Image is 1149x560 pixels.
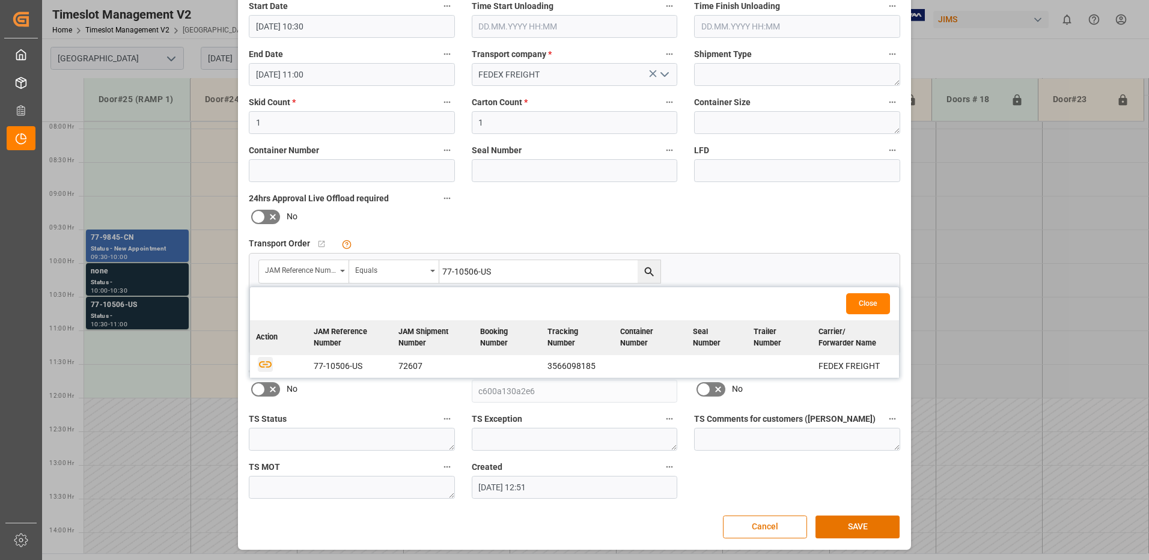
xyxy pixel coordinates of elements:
button: Carton Count * [662,94,677,110]
span: Container Size [694,96,751,109]
button: search button [638,260,660,283]
span: Carton Count [472,96,528,109]
span: No [287,383,297,395]
div: JAM Reference Number [265,262,336,276]
th: Carrier/ Forwarder Name [812,320,899,355]
th: JAM Reference Number [308,320,393,355]
input: DD.MM.YYYY HH:MM [249,15,455,38]
span: Created [472,461,502,473]
input: DD.MM.YYYY HH:MM [472,15,678,38]
button: Seal Number [662,142,677,158]
span: Shipment Type [694,48,752,61]
th: Trailer Number [748,320,812,355]
span: 24hrs Approval Live Offload required [249,192,389,205]
td: 77-10506-US [308,355,393,378]
button: TS Status [439,411,455,427]
input: DD.MM.YYYY HH:MM [694,15,900,38]
span: Container Number [249,144,319,157]
span: TS MOT [249,461,280,473]
button: Shipment Type [885,46,900,62]
span: email notification [249,365,317,377]
span: TS Comments for customers ([PERSON_NAME]) [694,413,876,425]
th: Booking Number [474,320,541,355]
input: DD.MM.YYYY HH:MM [249,63,455,86]
span: Transport Order [249,237,310,250]
button: Created [662,459,677,475]
span: End Date [249,48,283,61]
button: Close [846,293,890,314]
td: 3566098185 [541,355,614,378]
span: TS Status [249,413,287,425]
th: Container Number [614,320,687,355]
div: Equals [355,262,426,276]
input: Type to search [439,260,660,283]
button: TS Exception [662,411,677,427]
button: Container Number [439,142,455,158]
th: Seal Number [687,320,748,355]
button: SAVE [815,516,900,538]
th: JAM Shipment Number [392,320,474,355]
button: open menu [655,65,673,84]
button: TS MOT [439,459,455,475]
td: FEDEX FREIGHT [812,355,899,378]
span: Seal Number [472,144,522,157]
span: TS Exception [472,413,522,425]
span: Skid Count [249,96,296,109]
span: No [732,383,743,395]
button: End Date [439,46,455,62]
input: DD.MM.YYYY HH:MM [472,476,678,499]
button: open menu [349,260,439,283]
span: Transport company [472,48,552,61]
span: No [287,210,297,223]
button: Transport company * [662,46,677,62]
td: 72607 [392,355,474,378]
button: open menu [259,260,349,283]
button: LFD [885,142,900,158]
button: Cancel [723,516,807,538]
button: TS Comments for customers ([PERSON_NAME]) [885,411,900,427]
span: LFD [694,144,709,157]
button: 24hrs Approval Live Offload required [439,190,455,206]
th: Action [250,320,308,355]
button: Skid Count * [439,94,455,110]
th: Tracking Number [541,320,614,355]
button: Container Size [885,94,900,110]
